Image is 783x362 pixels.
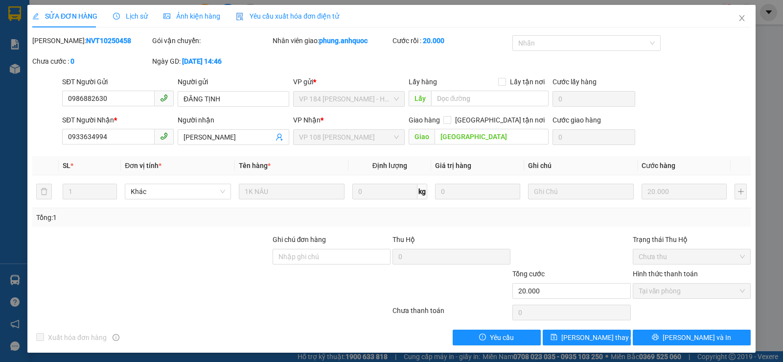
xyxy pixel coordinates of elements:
input: VD: Bàn, Ghế [239,184,345,199]
span: SL [63,162,70,169]
button: plus [735,184,747,199]
div: Ngày GD: [152,56,270,67]
span: Chưa thu [639,249,745,264]
span: VP Nhận [293,116,321,124]
div: Chưa thanh toán [391,305,511,322]
span: [GEOGRAPHIC_DATA] tận nơi [451,115,549,125]
div: Gói vận chuyển: [152,35,270,46]
span: Lịch sử [113,12,148,20]
span: SỬA ĐƠN HÀNG [32,12,97,20]
span: printer [652,334,659,341]
span: Tổng cước [512,270,545,278]
input: Dọc đường [431,91,549,106]
span: phone [160,94,168,102]
span: kg [417,184,427,199]
input: Cước giao hàng [553,129,635,145]
button: save[PERSON_NAME] thay đổi [543,330,631,345]
span: Thu Hộ [392,236,415,243]
div: Chưa cước : [32,56,150,67]
label: Ghi chú đơn hàng [273,236,326,243]
span: clock-circle [113,13,120,20]
span: Yêu cầu [490,332,514,343]
span: phone [160,132,168,140]
input: 0 [435,184,520,199]
div: Người gửi [178,76,289,87]
span: Cước hàng [642,162,675,169]
span: [PERSON_NAME] thay đổi [561,332,640,343]
span: edit [32,13,39,20]
label: Cước lấy hàng [553,78,597,86]
b: 0 [70,57,74,65]
span: Đơn vị tính [125,162,161,169]
span: Lấy hàng [409,78,437,86]
button: delete [36,184,52,199]
span: user-add [276,133,283,141]
span: save [551,334,557,341]
input: 0 [642,184,727,199]
span: Ảnh kiện hàng [163,12,220,20]
span: VP 108 Lê Hồng Phong - Vũng Tàu [299,130,399,145]
span: Xuất hóa đơn hàng [44,332,111,343]
input: Dọc đường [435,129,549,145]
div: Trạng thái Thu Hộ [633,234,751,245]
span: Giá trị hàng [435,162,471,169]
div: SĐT Người Gửi [62,76,174,87]
span: Yêu cầu xuất hóa đơn điện tử [236,12,339,20]
span: Giao hàng [409,116,440,124]
span: Giao [409,129,435,145]
span: Tên hàng [239,162,271,169]
div: SĐT Người Nhận [62,115,174,125]
span: Khác [131,184,225,199]
input: Cước lấy hàng [553,91,635,107]
span: VP 184 Nguyễn Văn Trỗi - HCM [299,92,399,106]
span: info-circle [113,334,119,341]
button: Close [728,5,756,32]
div: Người nhận [178,115,289,125]
span: Định lượng [372,162,407,169]
span: Tại văn phòng [639,284,745,298]
div: Tổng: 1 [36,212,303,223]
input: Ghi Chú [528,184,634,199]
span: exclamation-circle [479,334,486,341]
img: icon [236,13,244,21]
label: Cước giao hàng [553,116,601,124]
b: 20.000 [423,37,444,45]
th: Ghi chú [524,156,638,175]
b: NVT10250458 [86,37,131,45]
span: close [738,14,746,22]
div: Cước rồi : [392,35,510,46]
button: printer[PERSON_NAME] và In [633,330,751,345]
div: [PERSON_NAME]: [32,35,150,46]
span: Lấy tận nơi [506,76,549,87]
label: Hình thức thanh toán [633,270,698,278]
div: Nhân viên giao: [273,35,391,46]
input: Ghi chú đơn hàng [273,249,391,265]
span: [PERSON_NAME] và In [663,332,731,343]
div: VP gửi [293,76,405,87]
b: [DATE] 14:46 [182,57,222,65]
span: picture [163,13,170,20]
b: phung.anhquoc [319,37,368,45]
span: Lấy [409,91,431,106]
button: exclamation-circleYêu cầu [453,330,541,345]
